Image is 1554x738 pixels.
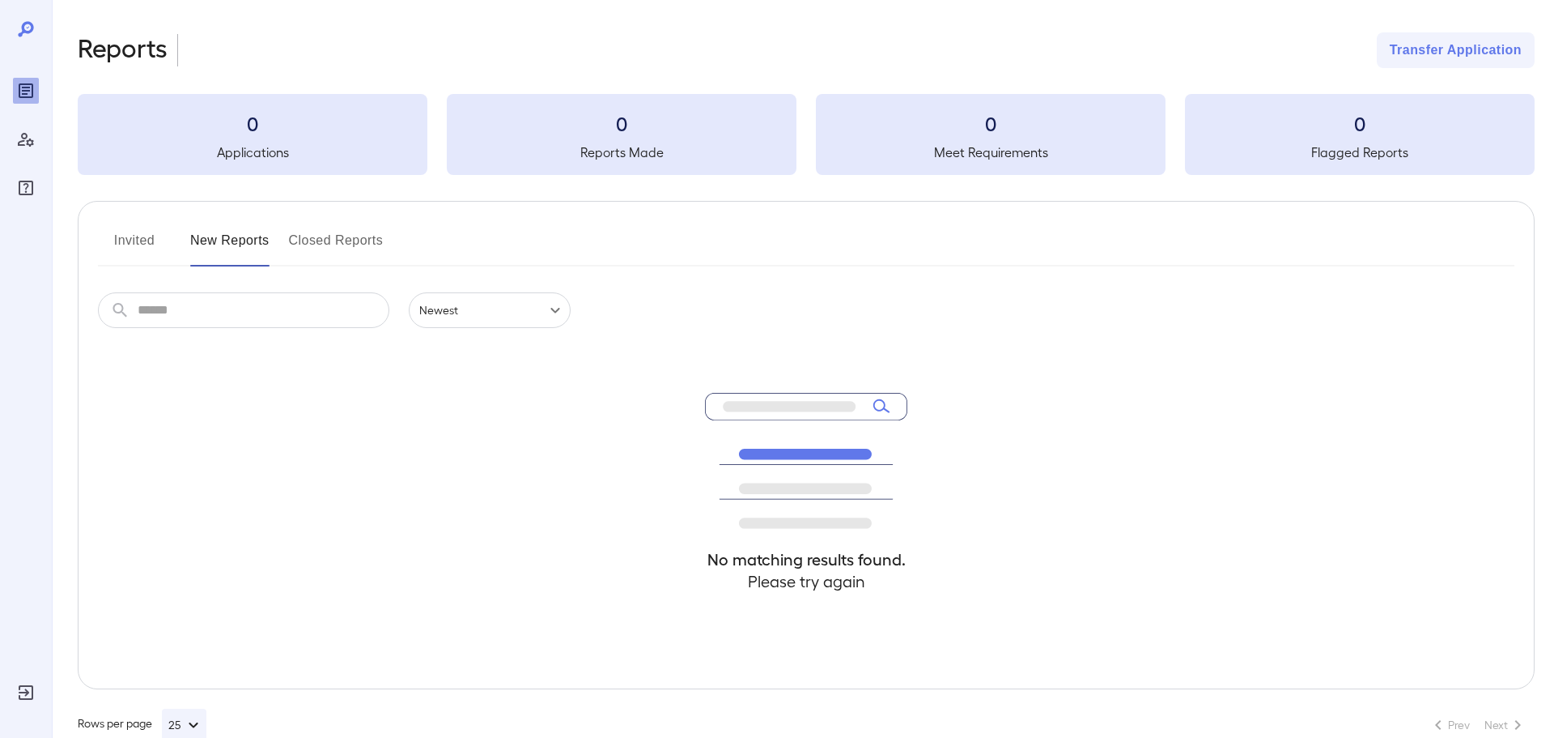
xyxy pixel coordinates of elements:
[13,175,39,201] div: FAQ
[289,228,384,267] button: Closed Reports
[78,110,427,136] h3: 0
[78,94,1535,175] summary: 0Applications0Reports Made0Meet Requirements0Flagged Reports
[1377,32,1535,68] button: Transfer Application
[78,32,168,68] h2: Reports
[190,228,270,267] button: New Reports
[13,680,39,706] div: Log Out
[816,110,1165,136] h3: 0
[705,570,907,592] h4: Please try again
[816,143,1165,162] h5: Meet Requirements
[447,143,796,162] h5: Reports Made
[705,548,907,570] h4: No matching results found.
[447,110,796,136] h3: 0
[78,143,427,162] h5: Applications
[1421,712,1535,738] nav: pagination navigation
[1185,110,1535,136] h3: 0
[409,292,571,328] div: Newest
[13,78,39,104] div: Reports
[13,126,39,152] div: Manage Users
[98,228,171,267] button: Invited
[1185,143,1535,162] h5: Flagged Reports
